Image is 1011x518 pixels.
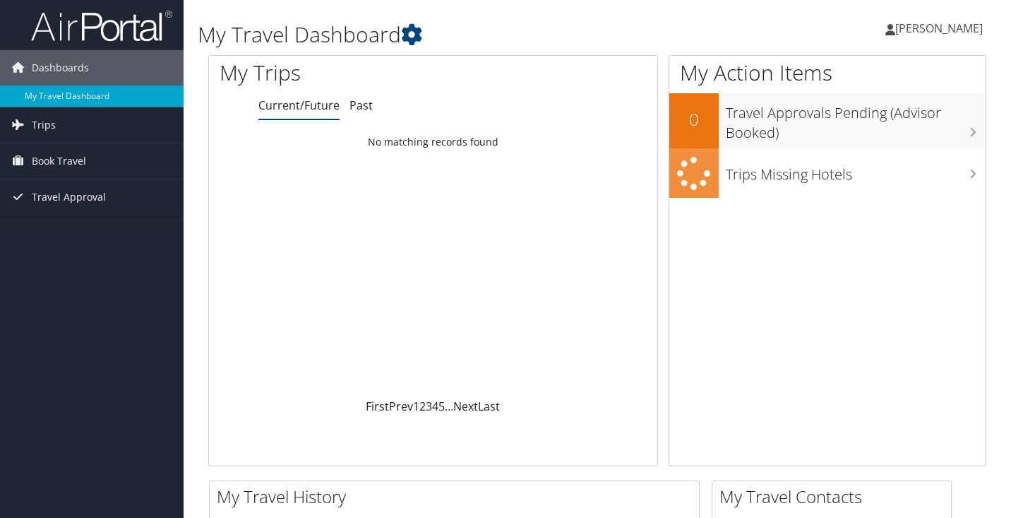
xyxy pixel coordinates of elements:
a: Last [478,399,500,414]
span: Travel Approval [32,179,106,215]
h2: 0 [669,107,719,131]
a: Prev [389,399,413,414]
h2: My Travel History [217,485,699,509]
a: Trips Missing Hotels [669,148,986,199]
h3: Travel Approvals Pending (Advisor Booked) [726,96,986,143]
h1: My Trips [220,58,460,88]
a: 1 [413,399,419,414]
td: No matching records found [209,129,657,155]
a: 2 [419,399,426,414]
span: Trips [32,107,56,143]
img: airportal-logo.png [31,9,172,42]
a: [PERSON_NAME] [885,7,997,49]
a: Past [349,98,373,113]
h3: Trips Missing Hotels [726,158,986,184]
h1: My Travel Dashboard [198,20,731,49]
span: Book Travel [32,143,86,179]
a: Next [453,399,478,414]
a: 3 [426,399,432,414]
a: 4 [432,399,438,414]
a: 5 [438,399,445,414]
a: Current/Future [258,98,340,113]
span: [PERSON_NAME] [895,20,983,36]
a: First [366,399,389,414]
span: Dashboards [32,50,89,86]
span: … [445,399,453,414]
h1: My Action Items [669,58,986,88]
h2: My Travel Contacts [719,485,951,509]
a: 0Travel Approvals Pending (Advisor Booked) [669,93,986,148]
